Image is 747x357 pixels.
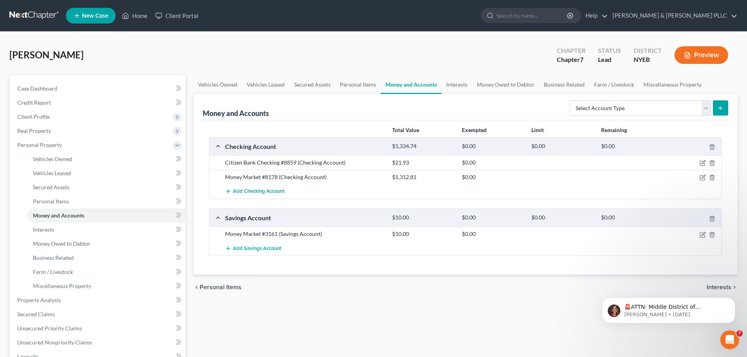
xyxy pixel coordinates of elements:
div: $0.00 [458,230,527,238]
span: Miscellaneous Property [33,283,91,289]
span: Real Property [17,127,51,134]
span: 7 [736,330,743,337]
span: Credit Report [17,99,51,106]
button: Add Checking Account [225,184,284,199]
button: Add Savings Account [225,241,281,256]
span: Interests [33,226,54,233]
span: Secured Claims [17,311,55,317]
span: Money and Accounts [33,212,84,219]
div: Money and Accounts [203,109,269,118]
a: Money and Accounts [27,208,185,223]
div: Status [598,46,621,55]
div: Savings Account [221,214,388,222]
a: Farm / Livestock [589,75,639,94]
a: Vehicles Leased [242,75,289,94]
div: $10.00 [388,214,458,221]
a: Secured Assets [289,75,335,94]
div: Money Market #3161 (Savings Account) [221,230,388,238]
div: $0.00 [458,159,527,167]
a: Case Dashboard [11,82,185,96]
div: $0.00 [527,214,597,221]
span: Personal Property [17,141,62,148]
span: Personal Items [33,198,69,205]
span: Client Profile [17,113,50,120]
span: Unsecured Nonpriority Claims [17,339,92,346]
a: Unsecured Nonpriority Claims [11,335,185,350]
span: Business Related [33,254,74,261]
div: $1,312.81 [388,173,458,181]
div: Money Market #8178 (Checking Account) [221,173,388,181]
span: Vehicles Leased [33,170,71,176]
iframe: Intercom live chat [720,330,739,349]
button: Preview [674,46,728,64]
div: Chapter [557,55,585,64]
span: [PERSON_NAME] [9,49,84,60]
a: Client Portal [151,9,202,23]
span: Personal Items [200,284,242,290]
div: $0.00 [458,143,527,150]
div: $21.93 [388,159,458,167]
a: [PERSON_NAME] & [PERSON_NAME] PLLC [609,9,737,23]
span: Farm / Livestock [33,268,73,275]
span: Money Owed to Debtor [33,240,91,247]
strong: Limit [531,127,544,133]
iframe: Intercom notifications message [590,281,747,336]
strong: Total Value [392,127,419,133]
a: Business Related [27,251,185,265]
span: Secured Assets [33,184,69,190]
a: Money Owed to Debtor [472,75,539,94]
div: $0.00 [597,143,667,150]
span: New Case [82,13,108,19]
a: Vehicles Owned [193,75,242,94]
a: Farm / Livestock [27,265,185,279]
a: Miscellaneous Property [639,75,706,94]
span: 7 [580,56,583,63]
span: Property Analysis [17,297,61,303]
div: $0.00 [458,173,527,181]
div: Checking Account [221,142,388,150]
div: NYEB [634,55,662,64]
div: Chapter [557,46,585,55]
a: Home [118,9,151,23]
a: Credit Report [11,96,185,110]
span: Vehicles Owned [33,156,72,162]
input: Search by name... [496,8,568,23]
div: Lead [598,55,621,64]
div: $0.00 [597,214,667,221]
div: District [634,46,662,55]
a: Vehicles Leased [27,166,185,180]
a: Personal Items [335,75,381,94]
div: $0.00 [527,143,597,150]
div: Citizen Bank Checking #8859 (Checking Account) [221,159,388,167]
strong: Remaining [601,127,627,133]
a: Vehicles Owned [27,152,185,166]
a: Money and Accounts [381,75,442,94]
strong: Exempted [462,127,487,133]
div: $1,334.74 [388,143,458,150]
span: Add Checking Account [233,188,284,195]
span: Unsecured Priority Claims [17,325,82,332]
a: Miscellaneous Property [27,279,185,293]
a: Help [582,9,608,23]
a: Secured Claims [11,307,185,321]
a: Interests [27,223,185,237]
i: chevron_left [193,284,200,290]
a: Secured Assets [27,180,185,194]
div: $10.00 [388,230,458,238]
span: Case Dashboard [17,85,57,92]
a: Unsecured Priority Claims [11,321,185,335]
button: chevron_left Personal Items [193,284,242,290]
span: Add Savings Account [233,245,281,252]
a: Property Analysis [11,293,185,307]
a: Personal Items [27,194,185,208]
div: $0.00 [458,214,527,221]
a: Interests [442,75,472,94]
a: Money Owed to Debtor [27,237,185,251]
a: Business Related [539,75,589,94]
